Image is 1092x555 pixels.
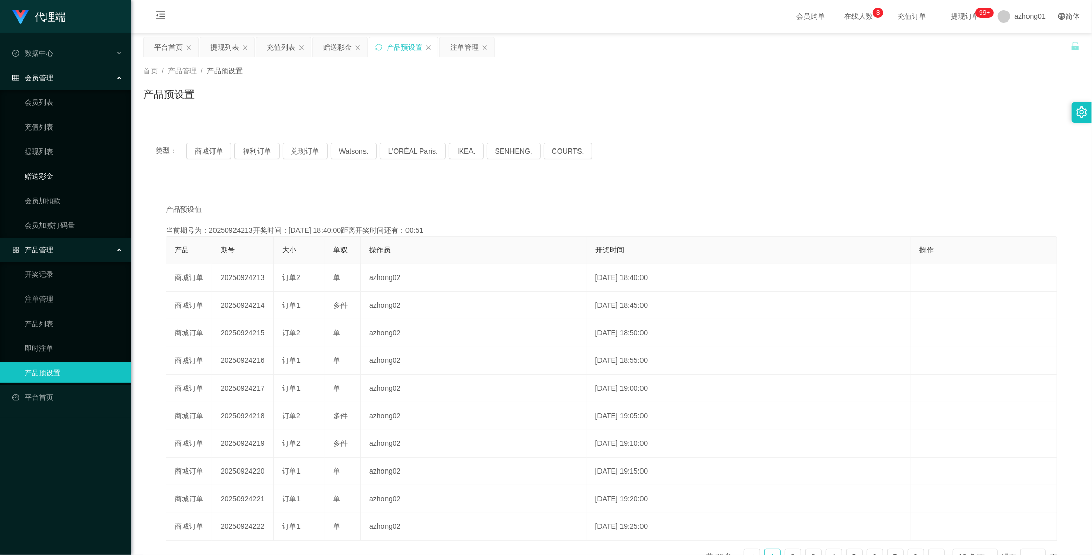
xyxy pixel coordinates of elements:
span: 订单1 [282,522,301,530]
button: 兑现订单 [283,143,328,159]
button: SENHENG. [487,143,541,159]
td: azhong02 [361,513,587,541]
span: 单 [333,495,340,503]
td: 20250924216 [212,347,274,375]
span: 订单2 [282,329,301,337]
a: 即时注单 [25,338,123,358]
td: 20250924217 [212,375,274,402]
span: 操作员 [369,246,391,254]
td: 商城订单 [166,513,212,541]
i: 图标: close [186,45,192,51]
i: 图标: menu-fold [143,1,178,33]
span: 类型： [156,143,186,159]
td: [DATE] 19:05:00 [587,402,911,430]
td: [DATE] 19:15:00 [587,458,911,485]
span: 订单1 [282,356,301,365]
span: 单 [333,329,340,337]
span: 产品管理 [12,246,53,254]
span: 单双 [333,246,348,254]
span: 多件 [333,412,348,420]
button: Watsons. [331,143,377,159]
i: 图标: global [1058,13,1065,20]
span: 订单1 [282,384,301,392]
i: 图标: sync [375,44,382,51]
td: 商城订单 [166,375,212,402]
div: 充值列表 [267,37,295,57]
button: 商城订单 [186,143,231,159]
span: 会员管理 [12,74,53,82]
span: / [201,67,203,75]
td: azhong02 [361,264,587,292]
td: azhong02 [361,485,587,513]
button: L'ORÉAL Paris. [380,143,446,159]
span: 订单2 [282,273,301,282]
div: 提现列表 [210,37,239,57]
button: COURTS. [544,143,592,159]
span: 订单1 [282,301,301,309]
button: IKEA. [449,143,484,159]
td: [DATE] 18:50:00 [587,319,911,347]
i: 图标: close [242,45,248,51]
a: 注单管理 [25,289,123,309]
a: 代理端 [12,12,66,20]
td: 20250924214 [212,292,274,319]
td: azhong02 [361,458,587,485]
td: 商城订单 [166,485,212,513]
i: 图标: close [355,45,361,51]
span: 订单2 [282,412,301,420]
a: 提现列表 [25,141,123,162]
td: 20250924221 [212,485,274,513]
td: [DATE] 19:00:00 [587,375,911,402]
span: 产品预设置 [207,67,243,75]
a: 充值列表 [25,117,123,137]
h1: 产品预设置 [143,87,195,102]
img: logo.9652507e.png [12,10,29,25]
td: 商城订单 [166,319,212,347]
td: 20250924222 [212,513,274,541]
span: 首页 [143,67,158,75]
span: 单 [333,467,340,475]
td: 商城订单 [166,347,212,375]
td: [DATE] 18:45:00 [587,292,911,319]
i: 图标: close [482,45,488,51]
span: 提现订单 [946,13,984,20]
i: 图标: appstore-o [12,246,19,253]
td: azhong02 [361,319,587,347]
span: 充值订单 [892,13,931,20]
span: 产品管理 [168,67,197,75]
a: 会员加减打码量 [25,215,123,236]
a: 产品列表 [25,313,123,334]
td: 商城订单 [166,292,212,319]
span: 期号 [221,246,235,254]
i: 图标: close [425,45,432,51]
td: 商城订单 [166,402,212,430]
i: 图标: setting [1076,106,1087,118]
div: 当前期号为：20250924213开奖时间：[DATE] 18:40:00距离开奖时间还有：00:51 [166,225,1057,236]
td: azhong02 [361,430,587,458]
a: 开奖记录 [25,264,123,285]
td: 20250924215 [212,319,274,347]
span: / [162,67,164,75]
sup: 3 [873,8,883,18]
td: 商城订单 [166,430,212,458]
h1: 代理端 [35,1,66,33]
td: 20250924220 [212,458,274,485]
td: 商城订单 [166,458,212,485]
span: 订单1 [282,467,301,475]
span: 大小 [282,246,296,254]
span: 单 [333,356,340,365]
a: 会员加扣款 [25,190,123,211]
div: 平台首页 [154,37,183,57]
span: 多件 [333,301,348,309]
td: azhong02 [361,402,587,430]
td: [DATE] 18:55:00 [587,347,911,375]
a: 产品预设置 [25,362,123,383]
td: 商城订单 [166,264,212,292]
a: 赠送彩金 [25,166,123,186]
span: 订单2 [282,439,301,447]
span: 订单1 [282,495,301,503]
div: 赠送彩金 [323,37,352,57]
button: 福利订单 [234,143,280,159]
p: 3 [876,8,880,18]
span: 产品预设值 [166,204,202,215]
